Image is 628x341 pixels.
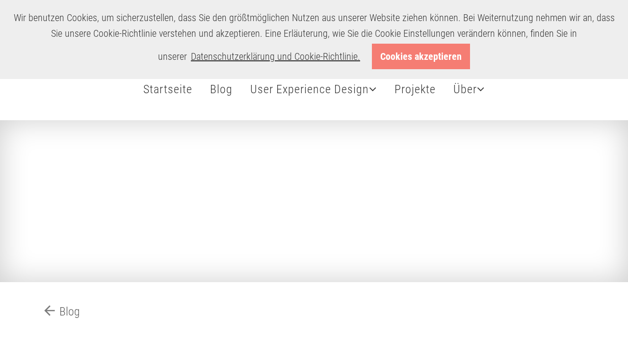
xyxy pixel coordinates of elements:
[14,12,615,62] span: Wir benutzen Cookies, um sicherzustellen, dass Sie den größtmöglichen Nutzen aus unserer Website ...
[391,71,440,108] a: Projekte
[206,71,236,108] a: Blog
[372,44,470,69] a: Cookies akzeptieren
[246,71,381,108] a: User Experience Design
[191,51,360,62] a: Datenschutzerklärung und Cookie-Richtlinie.
[42,303,59,318] span: arrow_back
[449,71,489,108] a: Über
[139,71,196,108] a: Startseite
[42,303,80,320] a: arrow_backBlog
